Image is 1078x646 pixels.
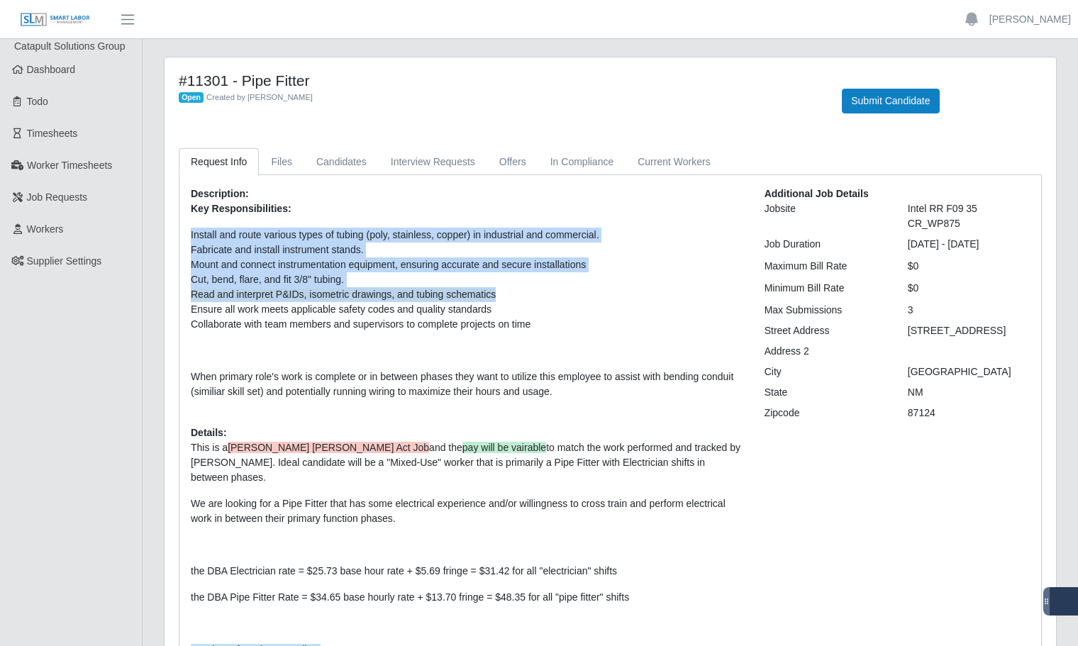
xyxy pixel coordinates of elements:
span: Supplier Settings [27,255,102,267]
a: In Compliance [538,148,626,176]
span: [PERSON_NAME] [PERSON_NAME] Act Job [228,442,429,453]
p: We are looking for a Pipe Fitter that has some electrical experience and/or willingness to cross ... [191,496,743,526]
div: 3 [897,303,1040,318]
a: Current Workers [626,148,722,176]
a: Candidates [304,148,379,176]
div: Address 2 [754,344,897,359]
div: State [754,385,897,400]
p: When primary role's work is complete or in between phases they want to utilize this employee to a... [191,369,743,399]
img: SLM Logo [20,12,91,28]
a: Request Info [179,148,259,176]
div: Minimum Bill Rate [754,281,897,296]
a: [PERSON_NAME] [989,12,1071,27]
b: Additional Job Details [765,188,869,199]
div: Street Address [754,323,897,338]
div: NM [897,385,1040,400]
li: Collaborate with team members and supervisors to complete projects on time [191,317,743,332]
div: $0 [897,281,1040,296]
span: Key Responsibilities: [191,203,291,214]
span: Dashboard [27,64,76,75]
a: Files [259,148,304,176]
span: Job Requests [27,191,88,203]
button: Submit Candidate [842,89,939,113]
a: Interview Requests [379,148,487,176]
div: Job Duration [754,237,897,252]
a: Offers [487,148,538,176]
span: Timesheets [27,128,78,139]
span: Open [179,92,204,104]
div: Zipcode [754,406,897,421]
li: Install and route various types of tubing (poly, stainless, copper) in industrial and commercial. [191,228,743,243]
span: Created by [PERSON_NAME] [206,93,313,101]
p: the DBA Pipe Fitter Rate = $34.65 base hourly rate + $13.70 fringe = $48.35 for all "pipe fitter"... [191,590,743,605]
div: $0 [897,259,1040,274]
li: Fabricate and install instrument stands. [191,243,743,257]
div: 87124 [897,406,1040,421]
div: Maximum Bill Rate [754,259,897,274]
p: the DBA Electrician rate = $25.73 base hour rate + $5.69 fringe = $31.42 for all "electrician" sh... [191,564,743,579]
div: Intel RR F09 35 CR_WP875 [897,201,1040,231]
div: Jobsite [754,201,897,231]
span: Catapult Solutions Group [14,40,125,52]
h4: #11301 - Pipe Fitter [179,72,821,89]
div: [STREET_ADDRESS] [897,323,1040,338]
b: Description: [191,188,249,199]
li: Mount and connect instrumentation equipment, ensuring accurate and secure installations [191,257,743,272]
span: pay will be vairable [462,442,546,453]
span: Workers [27,223,64,235]
b: Details: [191,427,227,438]
span: Worker Timesheets [27,160,112,171]
div: Max Submissions [754,303,897,318]
div: [DATE] - [DATE] [897,237,1040,252]
span: Todo [27,96,48,107]
p: This is a and the to match the work performed and tracked by [PERSON_NAME]. Ideal candidate will ... [191,440,743,485]
div: [GEOGRAPHIC_DATA] [897,364,1040,379]
li: Ensure all work meets applicable safety codes and quality standards [191,302,743,317]
span: Read and interpret P&IDs, isometric drawings, and tubing schematics [191,289,496,300]
div: City [754,364,897,379]
li: Cut, bend, flare, and fit 3/8" tubing. [191,272,743,287]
